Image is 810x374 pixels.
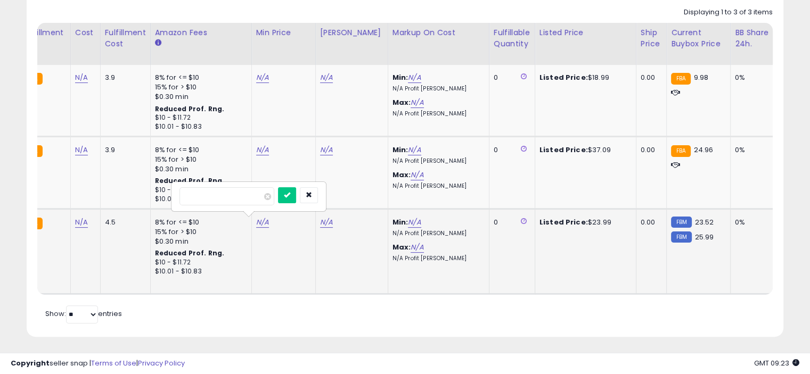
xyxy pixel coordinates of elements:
[671,145,691,157] small: FBA
[256,72,269,83] a: N/A
[735,27,774,49] div: BB Share 24h.
[684,7,773,18] div: Displaying 1 to 3 of 3 items
[155,27,247,38] div: Amazon Fees
[693,145,713,155] span: 24.96
[155,176,225,185] b: Reduced Prof. Rng.
[392,72,408,82] b: Min:
[91,358,136,368] a: Terms of Use
[388,23,489,65] th: The percentage added to the cost of goods (COGS) that forms the calculator for Min & Max prices.
[320,145,333,155] a: N/A
[641,73,658,82] div: 0.00
[539,73,628,82] div: $18.99
[392,27,485,38] div: Markup on Cost
[408,217,421,228] a: N/A
[256,217,269,228] a: N/A
[105,27,146,49] div: Fulfillment Cost
[392,85,481,93] p: N/A Profit [PERSON_NAME]
[155,258,243,267] div: $10 - $11.72
[494,27,530,49] div: Fulfillable Quantity
[320,27,383,38] div: [PERSON_NAME]
[671,73,691,85] small: FBA
[105,145,142,155] div: 3.9
[75,27,96,38] div: Cost
[320,72,333,83] a: N/A
[539,27,632,38] div: Listed Price
[641,145,658,155] div: 0.00
[392,170,411,180] b: Max:
[735,218,770,227] div: 0%
[693,72,708,82] span: 9.98
[735,73,770,82] div: 0%
[155,122,243,131] div: $10.01 - $10.83
[11,359,185,369] div: seller snap | |
[155,155,243,164] div: 15% for > $10
[392,97,411,107] b: Max:
[22,27,66,38] div: Fulfillment
[155,38,161,48] small: Amazon Fees.
[392,110,481,118] p: N/A Profit [PERSON_NAME]
[392,145,408,155] b: Min:
[155,218,243,227] div: 8% for <= $10
[392,157,481,165] p: N/A Profit [PERSON_NAME]
[155,186,243,195] div: $10 - $11.72
[320,217,333,228] a: N/A
[411,97,423,108] a: N/A
[155,82,243,92] div: 15% for > $10
[411,242,423,253] a: N/A
[735,145,770,155] div: 0%
[494,145,527,155] div: 0
[392,242,411,252] b: Max:
[155,227,243,237] div: 15% for > $10
[494,73,527,82] div: 0
[392,217,408,227] b: Min:
[641,27,662,49] div: Ship Price
[539,145,588,155] b: Listed Price:
[392,182,481,190] p: N/A Profit [PERSON_NAME]
[11,358,50,368] strong: Copyright
[75,145,88,155] a: N/A
[155,248,225,257] b: Reduced Prof. Rng.
[256,27,311,38] div: Min Price
[155,267,243,276] div: $10.01 - $10.83
[256,145,269,155] a: N/A
[671,27,726,49] div: Current Buybox Price
[155,237,243,246] div: $0.30 min
[155,145,243,155] div: 8% for <= $10
[539,217,588,227] b: Listed Price:
[494,218,527,227] div: 0
[75,217,88,228] a: N/A
[155,104,225,113] b: Reduced Prof. Rng.
[155,195,243,204] div: $10.01 - $10.83
[138,358,185,368] a: Privacy Policy
[411,170,423,180] a: N/A
[408,72,421,83] a: N/A
[105,73,142,82] div: 3.9
[694,232,714,242] span: 25.99
[155,164,243,174] div: $0.30 min
[75,72,88,83] a: N/A
[155,113,243,122] div: $10 - $11.72
[539,72,588,82] b: Listed Price:
[754,358,799,368] span: 2025-08-13 09:23 GMT
[392,230,481,237] p: N/A Profit [PERSON_NAME]
[671,217,692,228] small: FBM
[539,218,628,227] div: $23.99
[408,145,421,155] a: N/A
[155,73,243,82] div: 8% for <= $10
[641,218,658,227] div: 0.00
[539,145,628,155] div: $37.09
[671,231,692,243] small: FBM
[45,309,122,319] span: Show: entries
[155,92,243,102] div: $0.30 min
[392,255,481,262] p: N/A Profit [PERSON_NAME]
[105,218,142,227] div: 4.5
[694,217,714,227] span: 23.52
